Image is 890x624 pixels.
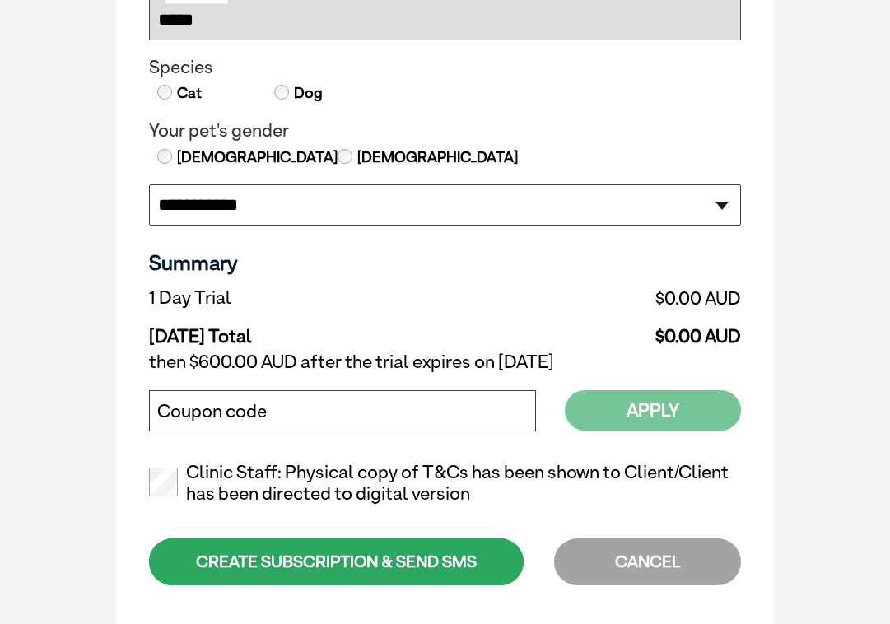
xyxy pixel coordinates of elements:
td: $0.00 AUD [471,283,741,313]
input: Clinic Staff: Physical copy of T&Cs has been shown to Client/Client has been directed to digital ... [149,468,178,496]
td: 1 Day Trial [149,283,471,313]
td: then $600.00 AUD after the trial expires on [DATE] [149,347,741,377]
h3: Summary [149,250,741,275]
td: $0.00 AUD [471,313,741,347]
div: CREATE SUBSCRIPTION & SEND SMS [149,538,524,585]
button: Apply [565,390,741,431]
label: Coupon code [157,401,267,422]
label: Clinic Staff: Physical copy of T&Cs has been shown to Client/Client has been directed to digital ... [149,462,741,505]
legend: Species [149,57,741,78]
div: CANCEL [554,538,741,585]
legend: Your pet's gender [149,120,741,142]
td: [DATE] Total [149,313,471,347]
